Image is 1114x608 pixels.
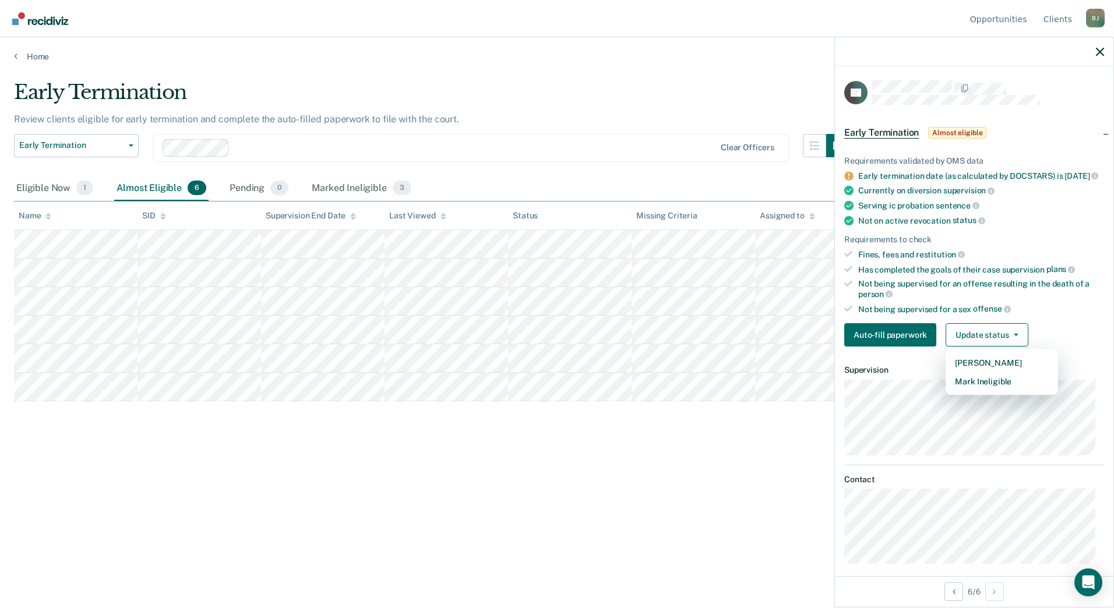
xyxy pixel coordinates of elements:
a: Navigate to form link [844,323,941,347]
div: SID [142,211,166,221]
div: Serving ic probation [858,200,1104,211]
div: Early termination date (as calculated by DOCSTARS) is [DATE] [858,171,1104,181]
span: offense [973,304,1011,313]
div: Early Termination [14,80,849,114]
span: 6 [188,181,206,196]
div: Almost Eligible [114,176,209,202]
div: Requirements to check [844,235,1104,245]
button: Next Opportunity [985,582,1004,601]
div: Not being supervised for a sex [858,304,1104,314]
div: Marked Ineligible [309,176,414,202]
button: Mark Ineligible [946,372,1058,391]
div: Open Intercom Messenger [1074,568,1102,596]
span: 1 [76,181,93,196]
span: Early Termination [844,127,919,139]
div: Early TerminationAlmost eligible [835,114,1113,151]
button: Previous Opportunity [944,582,963,601]
div: Name [19,211,51,221]
div: Currently on diversion [858,185,1104,196]
span: 0 [270,181,288,196]
button: Update status [946,323,1028,347]
span: person [858,289,893,299]
button: Profile dropdown button [1086,9,1105,27]
div: Assigned to [760,211,815,221]
div: Requirements validated by OMS data [844,156,1104,166]
div: Missing Criteria [636,211,697,221]
div: Pending [227,176,291,202]
div: Eligible Now [14,176,96,202]
span: Almost eligible [928,127,986,139]
button: Auto-fill paperwork [844,323,936,347]
p: Review clients eligible for early termination and complete the auto-filled paperwork to file with... [14,114,459,125]
div: Last Viewed [389,211,446,221]
span: status [953,215,985,225]
span: plans [1046,264,1075,274]
dt: Contact [844,475,1104,485]
div: Not being supervised for an offense resulting in the death of a [858,279,1104,299]
img: Recidiviz [12,12,68,25]
span: 3 [393,181,411,196]
div: Dropdown Menu [946,349,1058,395]
span: sentence [936,201,979,210]
div: 6 / 6 [835,576,1113,607]
button: [PERSON_NAME] [946,354,1058,372]
span: Early Termination [19,140,124,150]
span: restitution [916,250,965,259]
div: Has completed the goals of their case supervision [858,264,1104,275]
div: B J [1086,9,1105,27]
div: Status [513,211,538,221]
dt: Supervision [844,365,1104,375]
div: Not on active revocation [858,215,1104,226]
span: supervision [943,186,995,195]
a: Home [14,51,1100,62]
div: Fines, fees and [858,249,1104,260]
div: Clear officers [721,143,774,153]
div: Supervision End Date [266,211,356,221]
